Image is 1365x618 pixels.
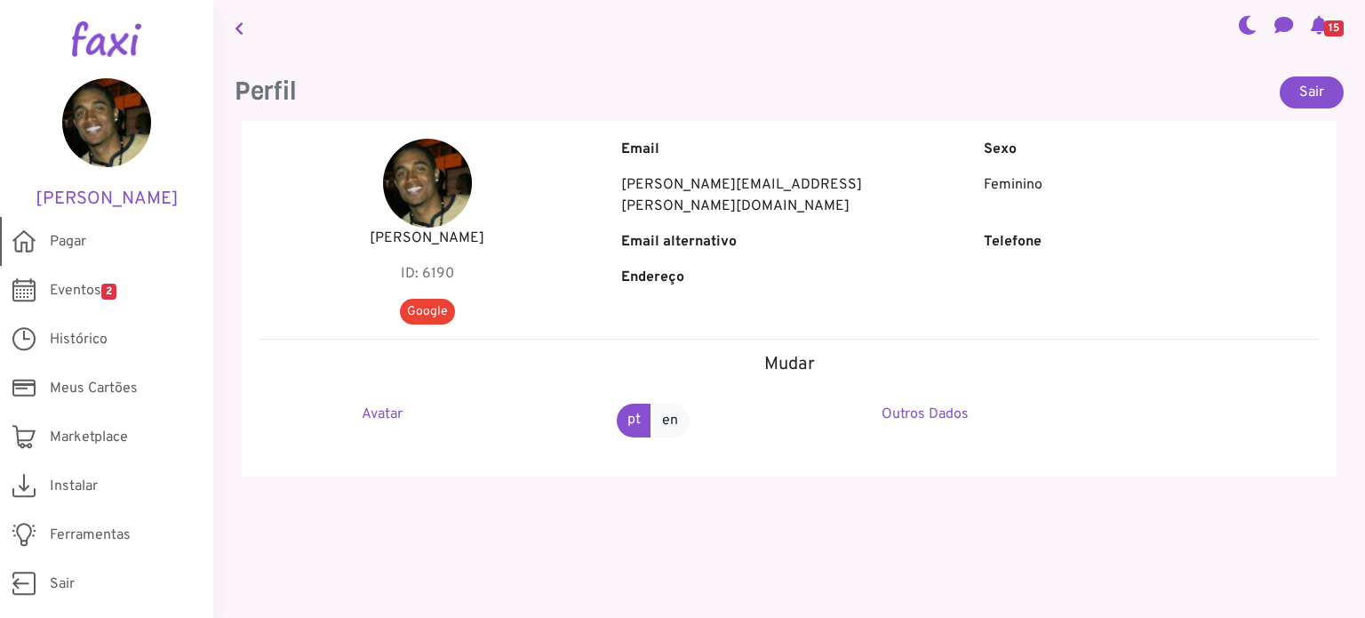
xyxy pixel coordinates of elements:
[984,233,1042,251] b: Telefone
[1280,76,1344,108] a: Sair
[50,476,98,497] span: Instalar
[259,228,595,249] p: [PERSON_NAME]
[50,231,86,253] span: Pagar
[621,140,659,158] b: Email
[984,174,1319,196] p: Feminino
[101,284,116,300] span: 2
[651,404,690,437] a: en
[259,354,1319,375] h5: Mudar
[617,404,651,437] a: pt
[235,76,776,107] h3: Perfil
[50,378,138,399] span: Meus Cartões
[400,299,455,325] span: Google
[362,405,403,423] a: Avatar
[882,405,969,423] a: Outros Dados
[50,329,108,350] span: Histórico
[984,140,1017,158] b: Sexo
[27,78,187,210] a: [PERSON_NAME]
[621,233,737,251] b: Email alternativo
[50,525,131,546] span: Ferramentas
[50,427,128,448] span: Marketplace
[50,574,75,595] span: Sair
[621,269,684,286] b: Endereço
[383,139,472,228] img: Jair Medina
[621,174,956,217] p: [PERSON_NAME][EMAIL_ADDRESS][PERSON_NAME][DOMAIN_NAME]
[27,189,187,210] h5: [PERSON_NAME]
[259,263,595,285] p: ID: 6190
[1324,20,1344,36] span: 15
[50,280,116,301] span: Eventos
